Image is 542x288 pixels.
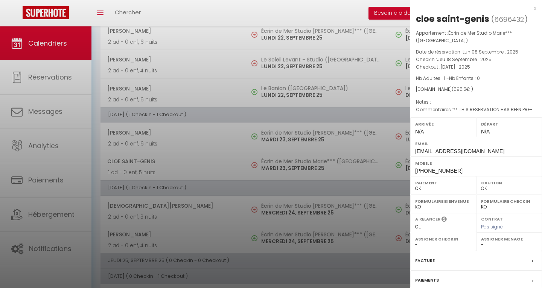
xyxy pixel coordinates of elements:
p: Appartement : [416,29,536,44]
span: N/A [415,129,424,135]
span: - [431,99,434,105]
p: Date de réservation : [416,48,536,56]
label: Paiement [415,179,471,187]
label: Paiements [415,276,439,284]
p: Notes : [416,98,536,106]
span: Jeu 18 Septembre . 2025 [437,56,492,63]
label: Départ [481,120,537,128]
span: Nb Adultes : 1 - [416,75,480,81]
span: [DATE] . 2025 [440,64,470,70]
div: [DOMAIN_NAME] [416,86,536,93]
i: Sélectionner OUI si vous souhaiter envoyer les séquences de messages post-checkout [442,216,447,224]
p: Commentaires : [416,106,536,113]
span: Lun 08 Septembre . 2025 [463,49,518,55]
div: cloe saint-genis [416,13,489,25]
label: Arrivée [415,120,471,128]
label: Mobile [415,159,537,167]
div: x [410,4,536,13]
p: Checkout : [416,63,536,71]
label: Assigner Menage [481,235,537,243]
span: [EMAIL_ADDRESS][DOMAIN_NAME] [415,148,504,154]
label: Contrat [481,216,503,221]
span: 6696432 [494,15,524,24]
span: 595.5 [454,86,466,92]
span: Écrin de Mer Studio Marie*** ([GEOGRAPHIC_DATA]) [416,30,512,44]
p: Checkin : [416,56,536,63]
label: A relancer [415,216,440,222]
span: [PHONE_NUMBER] [415,168,463,174]
span: N/A [481,129,490,135]
label: Formulaire Bienvenue [415,198,471,205]
label: Caution [481,179,537,187]
span: Pas signé [481,224,503,230]
label: Facture [415,257,435,265]
span: ( € ) [452,86,473,92]
label: Email [415,140,537,147]
label: Formulaire Checkin [481,198,537,205]
label: Assigner Checkin [415,235,471,243]
span: Nb Enfants : 0 [449,75,480,81]
span: ( ) [491,14,528,25]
